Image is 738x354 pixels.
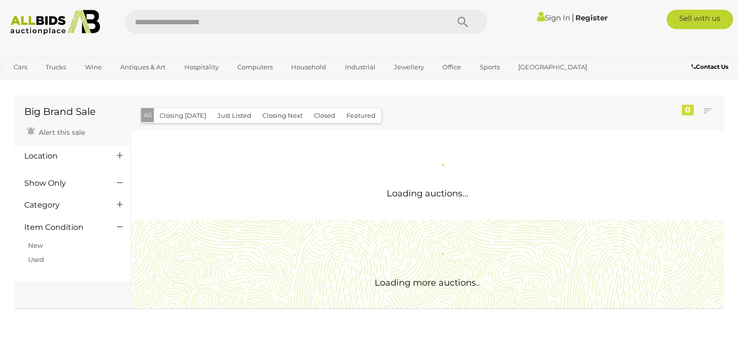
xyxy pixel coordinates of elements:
a: Household [285,59,332,75]
a: Sports [474,59,506,75]
button: Featured [341,108,381,123]
button: Just Listed [212,108,257,123]
img: Allbids.com.au [5,10,105,35]
a: Trucks [39,59,72,75]
a: Contact Us [691,62,731,72]
h1: Big Brand Sale [24,106,121,117]
span: | [572,12,574,23]
a: Industrial [339,59,382,75]
a: Computers [231,59,279,75]
button: Closing Next [257,108,309,123]
a: Cars [7,59,33,75]
a: Antiques & Art [114,59,172,75]
a: Sign In [537,13,570,22]
a: Hospitality [178,59,225,75]
a: Office [436,59,467,75]
h4: Show Only [24,179,102,188]
span: Loading auctions... [387,188,468,199]
button: Closing [DATE] [154,108,212,123]
a: Used [28,256,44,263]
a: [GEOGRAPHIC_DATA] [512,59,593,75]
a: Jewellery [388,59,430,75]
span: Loading more auctions.. [375,277,480,288]
a: Register [575,13,607,22]
b: Contact Us [691,63,728,70]
div: 0 [682,105,694,115]
h4: Item Condition [24,223,102,232]
h4: Category [24,201,102,209]
button: Closed [308,108,341,123]
a: Wine [79,59,108,75]
span: Alert this sale [36,128,85,137]
a: New [28,241,43,249]
h4: Location [24,152,102,161]
button: Search [439,10,487,34]
a: Alert this sale [24,124,87,139]
a: Sell with us [667,10,733,29]
button: All [141,108,154,122]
